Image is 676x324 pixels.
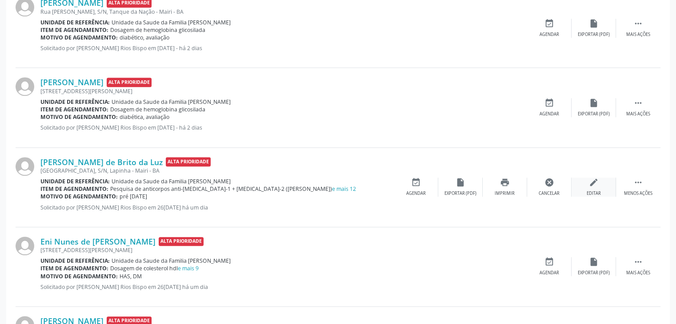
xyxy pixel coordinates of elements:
[40,193,118,200] b: Motivo de agendamento:
[40,98,110,106] b: Unidade de referência:
[544,257,554,267] i: event_available
[540,32,559,38] div: Agendar
[633,19,643,28] i: 
[633,178,643,187] i: 
[578,32,610,38] div: Exportar (PDF)
[40,26,108,34] b: Item de agendamento:
[110,265,199,272] span: Dosagem de colesterol hdl
[406,190,426,197] div: Agendar
[633,98,643,108] i: 
[40,77,104,87] a: [PERSON_NAME]
[539,190,560,197] div: Cancelar
[500,178,510,187] i: print
[110,106,205,113] span: Dosagem de hemoglobina glicosilada
[589,19,599,28] i: insert_drive_file
[633,257,643,267] i: 
[112,178,231,185] span: Unidade da Saude da Familia [PERSON_NAME]
[159,237,204,246] span: Alta Prioridade
[626,270,650,276] div: Mais ações
[444,190,476,197] div: Exportar (PDF)
[110,185,356,193] span: Pesquisa de anticorpos anti-[MEDICAL_DATA]-1 + [MEDICAL_DATA]-2 ([PERSON_NAME])
[40,167,394,174] div: [GEOGRAPHIC_DATA], S/N, Lapinha - Mairi - BA
[589,98,599,108] i: insert_drive_file
[332,185,356,193] a: e mais 12
[40,87,527,95] div: [STREET_ADDRESS][PERSON_NAME]
[120,34,169,41] span: diabético, avaliação
[120,113,169,121] span: diabética, avaliação
[120,273,142,280] span: HAS, DM
[544,19,554,28] i: event_available
[495,190,515,197] div: Imprimir
[40,265,108,272] b: Item de agendamento:
[40,178,110,185] b: Unidade de referência:
[40,157,163,167] a: [PERSON_NAME] de Brito da Luz
[626,111,650,117] div: Mais ações
[178,265,199,272] a: e mais 9
[16,77,34,96] img: img
[40,273,118,280] b: Motivo de agendamento:
[16,157,34,176] img: img
[40,113,118,121] b: Motivo de agendamento:
[112,98,231,106] span: Unidade da Saude da Familia [PERSON_NAME]
[624,190,652,197] div: Menos ações
[589,257,599,267] i: insert_drive_file
[40,34,118,41] b: Motivo de agendamento:
[40,8,527,16] div: Rua [PERSON_NAME], S/N, Tanque da Nação - Mairi - BA
[112,257,231,265] span: Unidade da Saude da Familia [PERSON_NAME]
[456,178,465,187] i: insert_drive_file
[540,270,559,276] div: Agendar
[40,185,108,193] b: Item de agendamento:
[40,44,527,52] p: Solicitado por [PERSON_NAME] Rios Bispo em [DATE] - há 2 dias
[578,111,610,117] div: Exportar (PDF)
[166,157,211,166] span: Alta Prioridade
[578,270,610,276] div: Exportar (PDF)
[107,78,152,87] span: Alta Prioridade
[16,237,34,255] img: img
[589,178,599,187] i: edit
[110,26,205,34] span: Dosagem de hemoglobina glicosilada
[626,32,650,38] div: Mais ações
[544,178,554,187] i: cancel
[411,178,421,187] i: event_available
[40,19,110,26] b: Unidade de referência:
[40,124,527,131] p: Solicitado por [PERSON_NAME] Rios Bispo em [DATE] - há 2 dias
[540,111,559,117] div: Agendar
[120,193,147,200] span: pré [DATE]
[544,98,554,108] i: event_available
[40,237,156,246] a: Eni Nunes de [PERSON_NAME]
[587,190,601,197] div: Editar
[40,106,108,113] b: Item de agendamento:
[112,19,231,26] span: Unidade da Saude da Familia [PERSON_NAME]
[40,283,527,291] p: Solicitado por [PERSON_NAME] Rios Bispo em 26[DATE] há um dia
[40,204,394,211] p: Solicitado por [PERSON_NAME] Rios Bispo em 26[DATE] há um dia
[40,246,527,254] div: [STREET_ADDRESS][PERSON_NAME]
[40,257,110,265] b: Unidade de referência:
